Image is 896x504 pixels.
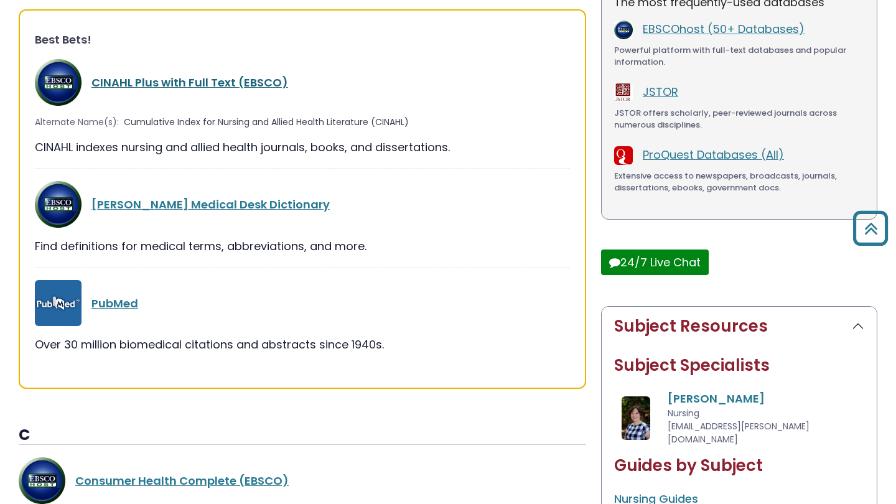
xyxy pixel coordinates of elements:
[614,44,864,68] div: Powerful platform with full-text databases and popular information.
[35,238,570,254] div: Find definitions for medical terms, abbreviations, and more.
[35,116,119,129] span: Alternate Name(s):
[35,33,570,47] h3: Best Bets!
[643,21,805,37] a: EBSCOhost (50+ Databases)
[668,420,810,446] span: [EMAIL_ADDRESS][PERSON_NAME][DOMAIN_NAME]
[124,116,409,129] span: Cumulative Index for Nursing and Allied Health Literature (CINAHL)
[91,75,288,90] a: CINAHL Plus with Full Text (EBSCO)
[622,396,651,440] img: Amanda Matthysse
[35,336,570,353] div: Over 30 million biomedical citations and abstracts since 1940s.
[643,84,678,100] a: JSTOR
[601,250,709,275] button: 24/7 Live Chat
[668,391,765,406] a: [PERSON_NAME]
[91,296,138,311] a: PubMed
[668,407,699,419] span: Nursing
[35,139,570,156] div: CINAHL indexes nursing and allied health journals, books, and dissertations.
[614,170,864,194] div: Extensive access to newspapers, broadcasts, journals, dissertations, ebooks, government docs.
[614,107,864,131] div: JSTOR offers scholarly, peer-reviewed journals across numerous disciplines.
[614,456,864,475] h2: Guides by Subject
[848,217,893,240] a: Back to Top
[75,473,289,488] a: Consumer Health Complete (EBSCO)
[91,197,330,212] a: [PERSON_NAME] Medical Desk Dictionary
[643,147,784,162] a: ProQuest Databases (All)
[614,356,864,375] h2: Subject Specialists
[19,426,586,445] h3: C
[602,307,877,346] button: Subject Resources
